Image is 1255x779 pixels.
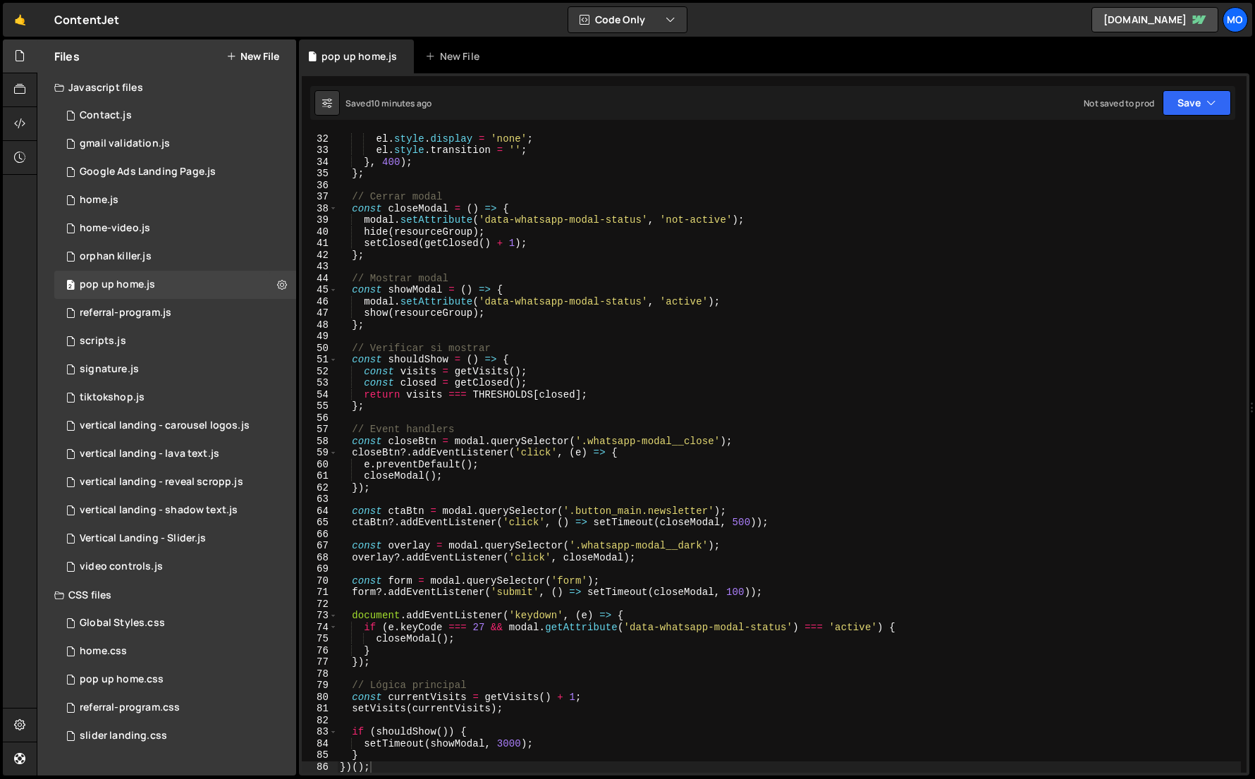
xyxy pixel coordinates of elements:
div: 73 [302,610,338,622]
div: 58 [302,436,338,448]
div: 10184/22928.js [54,327,296,355]
div: 10184/38499.css [54,609,296,637]
div: Contact.js [80,109,132,122]
div: 48 [302,319,338,331]
div: 10184/39869.js [54,186,296,214]
a: [DOMAIN_NAME] [1091,7,1218,32]
div: 10184/30310.js [54,384,296,412]
div: 10184/46813.css [54,665,296,694]
div: 38 [302,203,338,215]
div: 66 [302,529,338,541]
div: pop up home.js [80,278,155,291]
div: 53 [302,377,338,389]
div: vertical landing - lava text.js [80,448,219,460]
div: 10184/34477.js [54,355,296,384]
div: 85 [302,749,338,761]
div: 78 [302,668,338,680]
div: 10184/44517.js [54,525,296,553]
div: 69 [302,563,338,575]
div: 47 [302,307,338,319]
div: 10184/44930.js [54,468,296,496]
div: CSS files [37,581,296,609]
div: 10184/38486.js [54,130,296,158]
div: referral-program.css [80,701,180,714]
div: home.js [80,194,118,207]
div: 44 [302,273,338,285]
div: 10184/44965.js [54,243,296,271]
div: 43 [302,261,338,273]
div: 10184/37166.js [54,102,296,130]
div: 84 [302,738,338,750]
div: 33 [302,145,338,157]
div: 71 [302,587,338,599]
div: 37 [302,191,338,203]
a: 🤙 [3,3,37,37]
div: 55 [302,400,338,412]
div: signature.js [80,363,139,376]
div: 35 [302,168,338,180]
div: vertical landing - carousel logos.js [80,419,250,432]
div: 10184/39870.css [54,637,296,665]
div: 36 [302,180,338,192]
div: 67 [302,540,338,552]
div: 10184/37628.js [54,299,296,327]
div: vertical landing - shadow text.js [80,504,238,517]
div: 76 [302,645,338,657]
div: ContentJet [54,11,120,28]
h2: Files [54,49,80,64]
div: 54 [302,389,338,401]
div: Global Styles.css [80,617,165,630]
div: tiktokshop.js [80,391,145,404]
div: 10184/43272.js [54,214,296,243]
div: orphan killer.js [80,250,152,263]
div: 63 [302,493,338,505]
div: 74 [302,622,338,634]
div: vertical landing - reveal scropp.js [80,476,243,489]
div: 83 [302,726,338,738]
div: 40 [302,226,338,238]
div: 10184/44784.js [54,496,296,525]
div: 52 [302,366,338,378]
div: 10184/44518.css [54,722,296,750]
div: home-video.js [80,222,150,235]
span: 2 [66,281,75,292]
div: 10184/44785.js [54,440,296,468]
div: 10 minutes ago [371,97,431,109]
div: 72 [302,599,338,611]
a: Mo [1223,7,1248,32]
div: 62 [302,482,338,494]
div: 51 [302,354,338,366]
div: 77 [302,656,338,668]
div: pop up home.css [80,673,164,686]
div: 57 [302,424,338,436]
div: gmail validation.js [80,137,170,150]
div: 10184/44936.js [54,412,296,440]
div: scripts.js [80,335,126,348]
div: Javascript files [37,73,296,102]
div: 49 [302,331,338,343]
div: 39 [302,214,338,226]
div: 56 [302,412,338,424]
div: 42 [302,250,338,262]
button: Save [1163,90,1231,116]
div: 34 [302,157,338,168]
div: 82 [302,715,338,727]
div: video controls.js [80,560,163,573]
div: Not saved to prod [1084,97,1154,109]
div: 81 [302,703,338,715]
div: pop up home.js [322,49,397,63]
div: 79 [302,680,338,692]
div: 64 [302,505,338,517]
button: New File [226,51,279,62]
div: 65 [302,517,338,529]
div: home.css [80,645,127,658]
div: 86 [302,761,338,773]
div: 41 [302,238,338,250]
div: 10184/37629.css [54,694,296,722]
div: Vertical Landing - Slider.js [80,532,206,545]
div: 50 [302,343,338,355]
div: 10184/36849.js [54,158,296,186]
div: 70 [302,575,338,587]
div: 10184/43538.js [54,553,296,581]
